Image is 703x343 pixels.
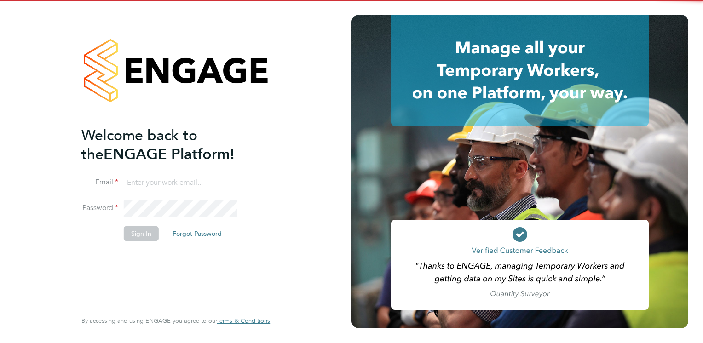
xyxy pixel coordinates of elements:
[81,203,118,213] label: Password
[124,175,237,191] input: Enter your work email...
[165,226,229,241] button: Forgot Password
[81,177,118,187] label: Email
[217,317,270,325] a: Terms & Conditions
[124,226,159,241] button: Sign In
[81,126,261,164] h2: ENGAGE Platform!
[81,317,270,325] span: By accessing and using ENGAGE you agree to our
[81,126,197,163] span: Welcome back to the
